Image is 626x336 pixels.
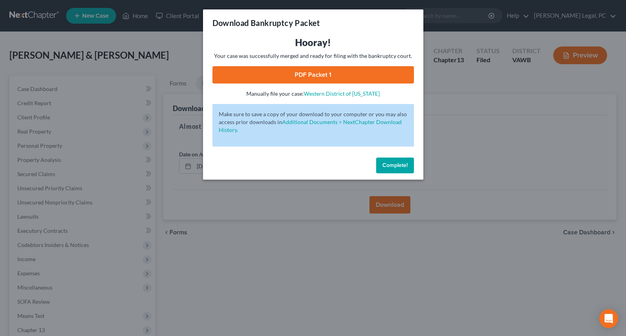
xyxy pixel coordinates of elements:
[376,158,414,173] button: Complete!
[219,110,408,134] p: Make sure to save a copy of your download to your computer or you may also access prior downloads in
[382,162,408,169] span: Complete!
[212,90,414,98] p: Manually file your case:
[304,90,380,97] a: Western District of [US_STATE]
[212,17,320,28] h3: Download Bankruptcy Packet
[212,36,414,49] h3: Hooray!
[212,52,414,60] p: Your case was successfully merged and ready for filing with the bankruptcy court.
[212,66,414,84] a: PDF Packet 1
[599,309,618,328] div: Open Intercom Messenger
[219,119,402,133] a: Additional Documents > NextChapter Download History.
